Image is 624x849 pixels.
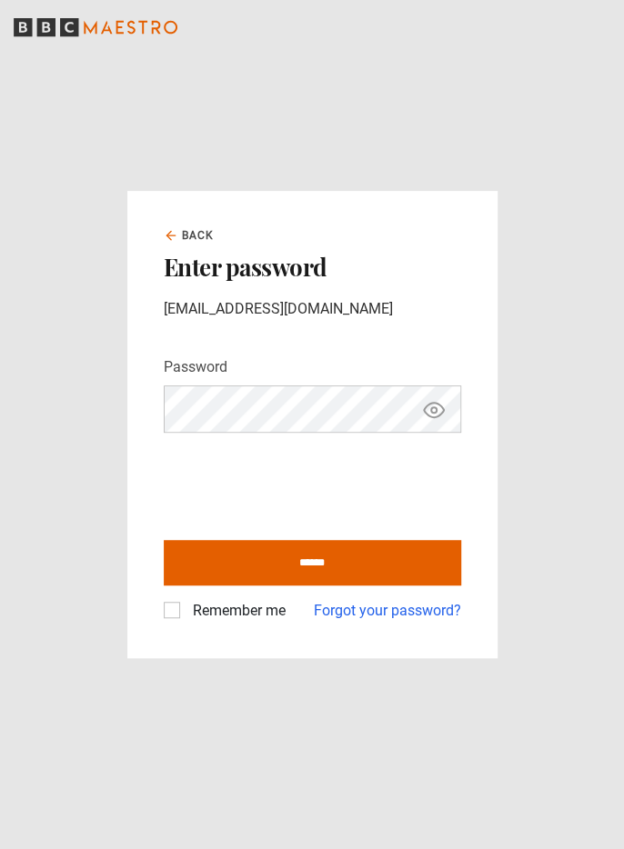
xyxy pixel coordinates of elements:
label: Remember me [186,600,286,622]
h2: Enter password [164,251,461,284]
button: Show password [418,394,449,425]
a: Back [164,227,215,244]
a: Forgot your password? [314,600,461,622]
p: [EMAIL_ADDRESS][DOMAIN_NAME] [164,298,461,320]
label: Password [164,356,227,378]
svg: BBC Maestro [14,14,177,41]
iframe: reCAPTCHA [164,447,440,518]
span: Back [182,227,215,244]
